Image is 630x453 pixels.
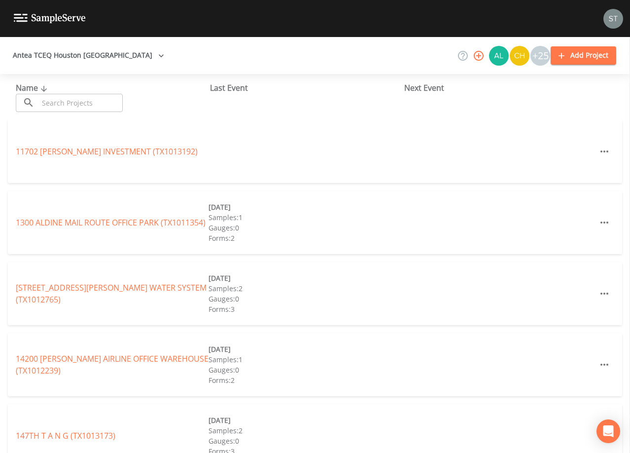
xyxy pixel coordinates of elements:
[9,46,168,65] button: Antea TCEQ Houston [GEOGRAPHIC_DATA]
[16,430,115,441] a: 147TH T A N G (TX1013173)
[209,354,401,365] div: Samples: 1
[209,365,401,375] div: Gauges: 0
[209,283,401,294] div: Samples: 2
[14,14,86,23] img: logo
[209,212,401,223] div: Samples: 1
[551,46,616,65] button: Add Project
[16,146,198,157] a: 11702 [PERSON_NAME] INVESTMENT (TX1013192)
[510,46,529,66] img: c74b8b8b1c7a9d34f67c5e0ca157ed15
[209,304,401,314] div: Forms: 3
[209,202,401,212] div: [DATE]
[16,282,207,305] a: [STREET_ADDRESS][PERSON_NAME] WATER SYSTEM (TX1012765)
[209,294,401,304] div: Gauges: 0
[38,94,123,112] input: Search Projects
[209,223,401,233] div: Gauges: 0
[209,415,401,425] div: [DATE]
[16,82,50,93] span: Name
[489,46,509,66] div: Alaina Hahn
[603,9,623,29] img: cb9926319991c592eb2b4c75d39c237f
[209,233,401,243] div: Forms: 2
[596,419,620,443] div: Open Intercom Messenger
[209,436,401,446] div: Gauges: 0
[209,375,401,385] div: Forms: 2
[509,46,530,66] div: Charles Medina
[16,353,209,376] a: 14200 [PERSON_NAME] AIRLINE OFFICE WAREHOUSE (TX1012239)
[209,273,401,283] div: [DATE]
[489,46,509,66] img: 30a13df2a12044f58df5f6b7fda61338
[209,425,401,436] div: Samples: 2
[209,344,401,354] div: [DATE]
[16,217,206,228] a: 1300 ALDINE MAIL ROUTE OFFICE PARK (TX1011354)
[530,46,550,66] div: +25
[210,82,404,94] div: Last Event
[404,82,598,94] div: Next Event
